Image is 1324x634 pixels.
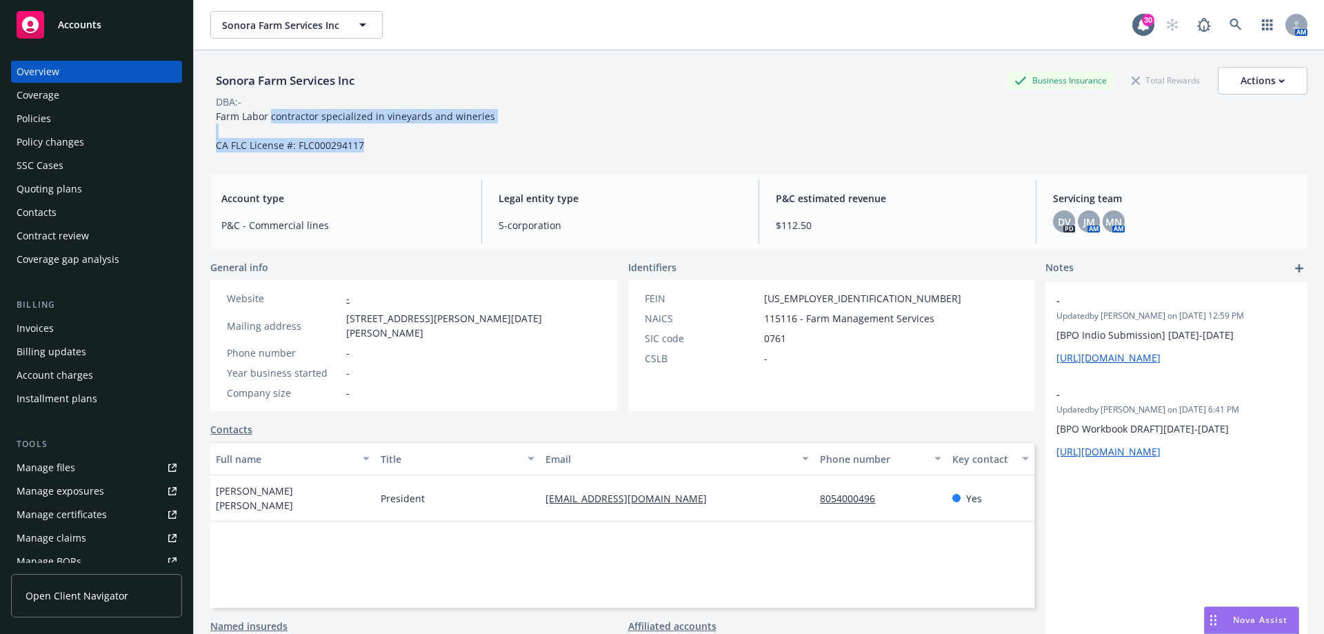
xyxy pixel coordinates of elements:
span: Yes [966,491,982,506]
span: Updated by [PERSON_NAME] on [DATE] 12:59 PM [1056,310,1296,322]
a: add [1291,260,1307,277]
span: - [346,386,350,400]
a: Quoting plans [11,178,182,200]
span: General info [210,260,268,275]
a: Manage certificates [11,504,182,526]
div: Coverage [17,84,59,106]
a: Manage files [11,457,182,479]
div: Policy changes [17,131,84,153]
div: Total Rewards [1125,72,1207,89]
div: -Updatedby [PERSON_NAME] on [DATE] 6:41 PM[BPO Workbook DRAFT][DATE]-[DATE][URL][DOMAIN_NAME] [1045,376,1307,470]
p: [BPO Indio Submission] [DATE]-[DATE] [1056,328,1296,342]
div: Manage certificates [17,504,107,526]
a: [EMAIL_ADDRESS][DOMAIN_NAME] [545,492,718,505]
div: Installment plans [17,388,97,410]
span: Identifiers [628,260,676,275]
button: Key contact [947,442,1034,475]
span: - [1056,293,1261,308]
div: Billing [11,298,182,312]
a: [URL][DOMAIN_NAME] [1056,445,1161,458]
span: DV [1058,215,1071,229]
button: Phone number [814,442,946,475]
span: Legal entity type [499,191,742,206]
a: Search [1222,11,1250,39]
span: Updated by [PERSON_NAME] on [DATE] 6:41 PM [1056,404,1296,416]
div: Actions [1241,68,1285,94]
a: Contacts [11,201,182,224]
div: CSLB [645,351,759,366]
div: Website [227,291,341,306]
button: Sonora Farm Services Inc [210,11,383,39]
a: Manage BORs [11,551,182,573]
div: 30 [1142,14,1154,26]
a: Switch app [1254,11,1281,39]
button: Title [375,442,540,475]
div: Company size [227,386,341,400]
span: Account type [221,191,465,206]
span: - [346,346,350,360]
button: Email [540,442,814,475]
div: Manage BORs [17,551,81,573]
div: FEIN [645,291,759,306]
div: Manage claims [17,527,86,549]
a: Overview [11,61,182,83]
a: Accounts [11,6,182,44]
div: Phone number [820,452,925,466]
div: Mailing address [227,319,341,333]
span: P&C - Commercial lines [221,218,465,232]
button: Full name [210,442,375,475]
span: Open Client Navigator [26,588,128,603]
a: Manage claims [11,527,182,549]
div: Business Insurance [1007,72,1114,89]
a: Coverage gap analysis [11,248,182,270]
p: [BPO Workbook DRAFT][DATE]-[DATE] [1056,422,1296,436]
a: Installment plans [11,388,182,410]
span: $112.50 [776,218,1019,232]
div: Contacts [17,201,57,224]
span: [STREET_ADDRESS][PERSON_NAME][DATE][PERSON_NAME] [346,311,601,340]
div: Coverage gap analysis [17,248,119,270]
div: Full name [216,452,354,466]
a: Coverage [11,84,182,106]
a: Contacts [210,422,252,437]
a: Account charges [11,364,182,386]
div: Phone number [227,346,341,360]
div: Contract review [17,225,89,247]
span: 115116 - Farm Management Services [764,311,934,326]
a: Invoices [11,317,182,339]
button: Actions [1218,67,1307,95]
span: Accounts [58,19,101,30]
a: Policies [11,108,182,130]
div: NAICS [645,311,759,326]
div: SIC code [645,331,759,346]
div: -Updatedby [PERSON_NAME] on [DATE] 12:59 PM[BPO Indio Submission] [DATE]-[DATE][URL][DOMAIN_NAME] [1045,282,1307,376]
span: - [346,366,350,380]
div: Key contact [952,452,1014,466]
div: SSC Cases [17,155,63,177]
div: Manage exposures [17,480,104,502]
a: SSC Cases [11,155,182,177]
span: [PERSON_NAME] [PERSON_NAME] [216,484,370,513]
div: Title [381,452,519,466]
div: Year business started [227,366,341,380]
a: Billing updates [11,341,182,363]
div: Invoices [17,317,54,339]
div: Policies [17,108,51,130]
span: 0761 [764,331,786,346]
span: MN [1105,215,1122,229]
a: Contract review [11,225,182,247]
a: Affiliated accounts [628,619,716,633]
div: Manage files [17,457,75,479]
span: - [764,351,768,366]
a: Report a Bug [1190,11,1218,39]
span: P&C estimated revenue [776,191,1019,206]
div: Drag to move [1205,607,1222,633]
span: [US_EMPLOYER_IDENTIFICATION_NUMBER] [764,291,961,306]
div: Email [545,452,794,466]
div: Tools [11,437,182,451]
div: Billing updates [17,341,86,363]
span: Sonora Farm Services Inc [222,18,341,32]
span: President [381,491,425,506]
span: Servicing team [1053,191,1296,206]
a: Start snowing [1158,11,1186,39]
